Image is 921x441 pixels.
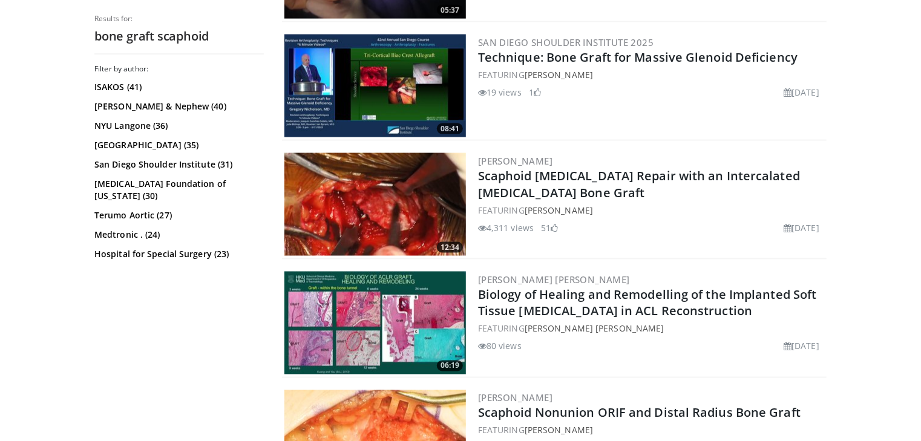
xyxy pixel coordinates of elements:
li: 19 views [478,86,522,99]
a: Hospital for Special Surgery (23) [94,248,261,260]
li: 1 [529,86,541,99]
li: 4,311 views [478,221,534,234]
a: 12:34 [284,153,466,256]
h2: bone graft scaphoid [94,28,264,44]
li: 80 views [478,340,522,353]
a: San Diego Shoulder Institute 2025 [478,36,654,48]
a: NYU Langone (36) [94,120,261,132]
img: 2560d7eb-99d4-4e7f-82c3-e8a673f999f6.300x170_q85_crop-smart_upscale.jpg [284,272,466,374]
div: FEATURING [478,424,824,437]
p: Results for: [94,14,264,24]
a: [PERSON_NAME] [478,155,552,167]
a: Medtronic . (24) [94,229,261,241]
li: [DATE] [784,221,819,234]
div: FEATURING [478,322,824,335]
a: [PERSON_NAME] [PERSON_NAME] [525,323,664,335]
a: Technique: Bone Graft for Massive Glenoid Deficiency [478,49,798,65]
a: 08:41 [284,34,466,137]
img: 315601f4-cf70-4771-921c-52477ddc8ddc.300x170_q85_crop-smart_upscale.jpg [284,153,466,256]
li: 51 [541,221,558,234]
a: 06:19 [284,272,466,374]
li: [DATE] [784,86,819,99]
a: Biology of Healing and Remodelling of the Implanted Soft Tissue [MEDICAL_DATA] in ACL Reconstruction [478,286,817,319]
a: [MEDICAL_DATA] Foundation of [US_STATE] (30) [94,178,261,202]
div: FEATURING [478,68,824,81]
a: Scaphoid [MEDICAL_DATA] Repair with an Intercalated [MEDICAL_DATA] Bone Graft [478,168,800,201]
a: [PERSON_NAME] [PERSON_NAME] [478,273,630,286]
div: FEATURING [478,204,824,217]
a: [PERSON_NAME] [525,69,593,80]
span: 05:37 [437,5,463,16]
span: 08:41 [437,123,463,134]
a: [PERSON_NAME] [525,425,593,436]
span: 06:19 [437,361,463,371]
a: [PERSON_NAME] & Nephew (40) [94,100,261,113]
a: [PERSON_NAME] [478,392,552,404]
a: ISAKOS (41) [94,81,261,93]
img: 068392e2-30db-45b7-b151-068b993ae4d9.300x170_q85_crop-smart_upscale.jpg [284,34,466,137]
li: [DATE] [784,340,819,353]
span: 12:34 [437,242,463,253]
a: [PERSON_NAME] [525,204,593,216]
a: Terumo Aortic (27) [94,209,261,221]
a: Scaphoid Nonunion ORIF and Distal Radius Bone Graft [478,405,801,421]
a: San Diego Shoulder Institute (31) [94,158,261,171]
a: [GEOGRAPHIC_DATA] (35) [94,139,261,151]
h3: Filter by author: [94,64,264,74]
